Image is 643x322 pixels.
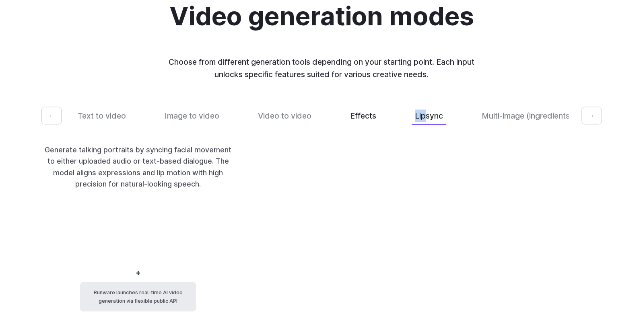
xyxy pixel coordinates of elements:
button: ← [41,107,62,125]
button: Text to video [74,107,129,125]
button: Lipsync [412,107,446,125]
button: Image to video [161,107,223,125]
h2: Video generation modes [169,2,474,30]
p: Choose from different generation tools depending on your starting point. Each input unlocks speci... [154,56,489,80]
p: Generate talking portraits by syncing facial movement to either uploaded audio or text-based dial... [41,144,235,190]
button: Effects [347,107,379,125]
button: Video to video [255,107,315,125]
code: Runware launches real-time AI video generation via flexible public API [80,282,196,312]
button: → [581,107,602,125]
button: Multi-image (ingredients) [478,107,576,125]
